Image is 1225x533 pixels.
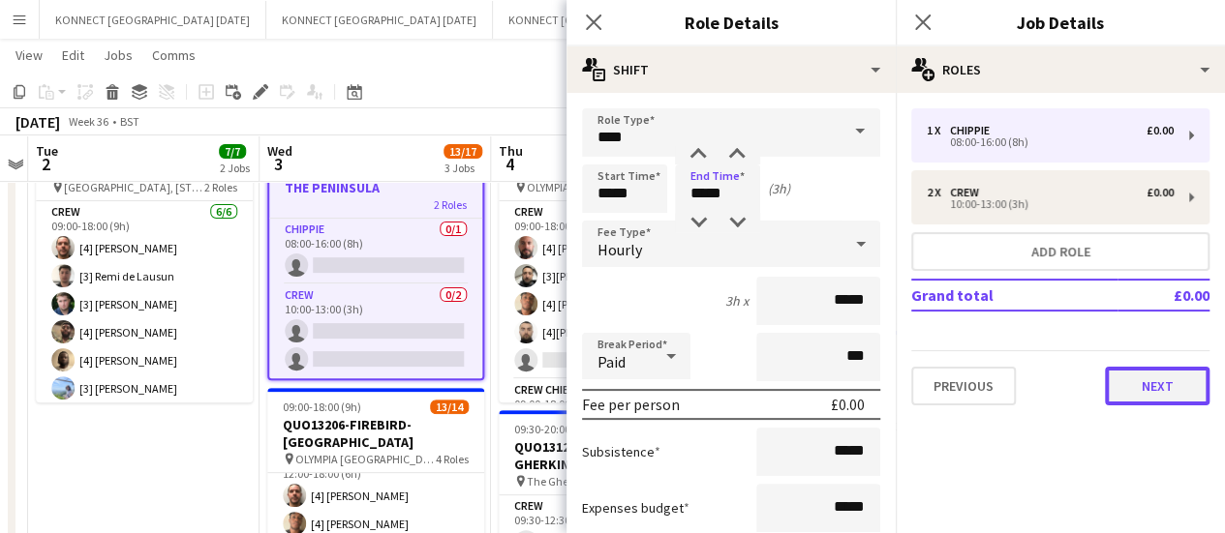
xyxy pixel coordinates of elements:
[144,43,203,68] a: Comms
[15,46,43,64] span: View
[96,43,140,68] a: Jobs
[493,1,720,39] button: KONNECT [GEOGRAPHIC_DATA] [DATE]
[269,284,482,378] app-card-role: Crew0/210:00-13:00 (3h)
[499,142,523,160] span: Thu
[33,153,58,175] span: 2
[496,153,523,175] span: 4
[582,499,689,517] label: Expenses budget
[499,201,716,379] app-card-role: Crew2I4/509:00-18:00 (9h)[4] [PERSON_NAME][3][PERSON_NAME][4] [PERSON_NAME][4][PERSON_NAME]
[204,180,237,194] span: 2 Roles
[264,153,292,175] span: 3
[831,395,865,414] div: £0.00
[1118,280,1210,311] td: £0.00
[896,10,1225,35] h3: Job Details
[768,180,790,197] div: (3h)
[64,180,204,194] span: [GEOGRAPHIC_DATA], [STREET_ADDRESS]
[267,416,484,451] h3: QUO13206-FIREBIRD-[GEOGRAPHIC_DATA]
[597,240,642,259] span: Hourly
[436,452,469,466] span: 4 Roles
[927,199,1174,209] div: 10:00-13:00 (3h)
[267,142,292,160] span: Wed
[499,116,716,402] app-job-card: 09:00-18:00 (9h)5/6QUO13206-FIREBIRD-[GEOGRAPHIC_DATA] OLYMPIA [GEOGRAPHIC_DATA]2 RolesCrew2I4/50...
[36,142,58,160] span: Tue
[527,180,667,194] span: OLYMPIA [GEOGRAPHIC_DATA]
[120,114,139,129] div: BST
[220,161,250,175] div: 2 Jobs
[1105,367,1210,405] button: Next
[15,112,60,132] div: [DATE]
[527,474,588,489] span: The Gherkin
[266,1,493,39] button: KONNECT [GEOGRAPHIC_DATA] [DATE]
[582,443,660,460] label: Subsistence
[62,46,84,64] span: Edit
[36,201,253,407] app-card-role: Crew6/609:00-18:00 (9h)[4] [PERSON_NAME][3] Remi de Lausun[3] [PERSON_NAME][4] [PERSON_NAME][4] [...
[64,114,112,129] span: Week 36
[444,144,482,159] span: 13/17
[434,197,467,212] span: 2 Roles
[8,43,50,68] a: View
[40,1,266,39] button: KONNECT [GEOGRAPHIC_DATA] [DATE]
[582,395,680,414] div: Fee per person
[911,367,1016,405] button: Previous
[54,43,92,68] a: Edit
[1147,186,1174,199] div: £0.00
[597,352,626,371] span: Paid
[567,46,896,93] div: Shift
[911,280,1118,311] td: Grand total
[430,400,469,414] span: 13/14
[896,46,1225,93] div: Roles
[152,46,196,64] span: Comms
[1147,124,1174,137] div: £0.00
[499,438,716,473] h3: QUO13127-VEO EVENTS-THE GHERKIN
[283,400,361,414] span: 09:00-18:00 (9h)
[950,124,997,137] div: CHIPPIE
[725,292,749,310] div: 3h x
[219,144,246,159] span: 7/7
[444,161,481,175] div: 3 Jobs
[911,232,1210,271] button: Add role
[104,46,133,64] span: Jobs
[36,116,253,402] app-job-card: 09:00-18:00 (9h)7/7INQUO(13201)-EVENT PROP HIRE-INTERCONTINENTAL O2 [GEOGRAPHIC_DATA], [STREET_AD...
[927,124,950,137] div: 1 x
[950,186,987,199] div: Crew
[499,379,716,445] app-card-role: Crew Chief1/109:00-18:00 (9h)
[927,186,950,199] div: 2 x
[514,422,621,436] span: 09:30-20:00 (10h30m)
[267,116,484,380] app-job-card: Draft08:00-16:00 (8h)0/3INQUO(13267)-WHITELIGHT-THE PENINSULA2 RolesCHIPPIE0/108:00-16:00 (8h) Cr...
[269,219,482,284] app-card-role: CHIPPIE0/108:00-16:00 (8h)
[927,137,1174,147] div: 08:00-16:00 (8h)
[295,452,436,466] span: OLYMPIA [GEOGRAPHIC_DATA]
[567,10,896,35] h3: Role Details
